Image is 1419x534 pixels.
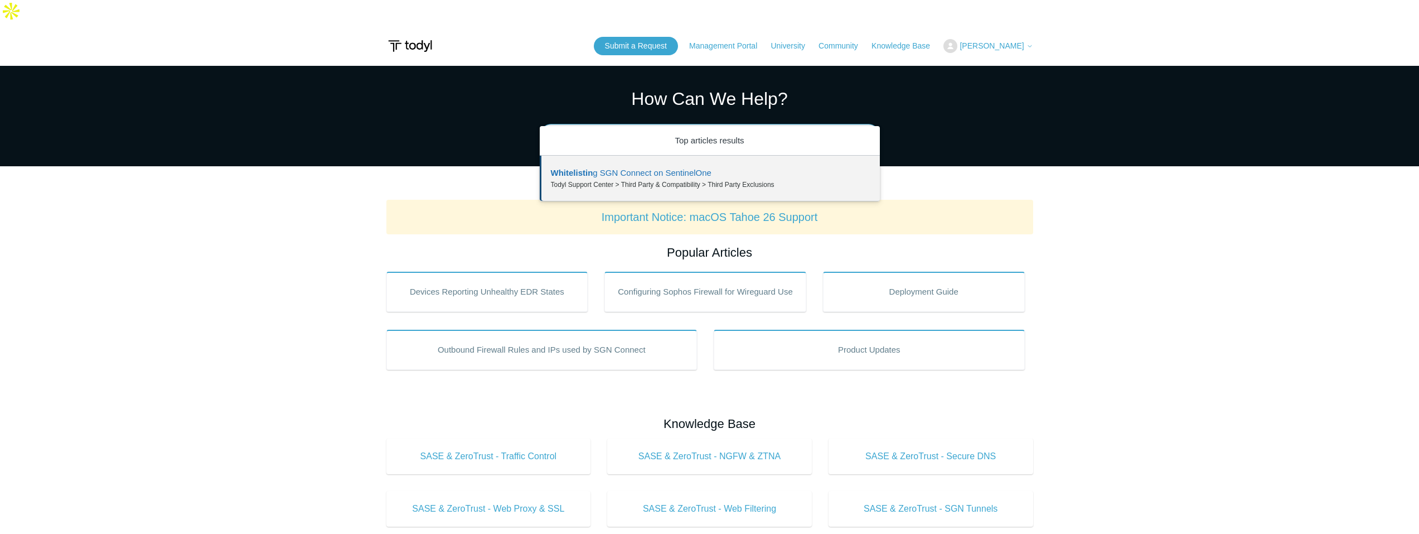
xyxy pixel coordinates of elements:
[551,168,711,180] zd-autocomplete-title-multibrand: Suggested result 1 Whitelisting SGN Connect on SentinelOne
[403,450,574,463] span: SASE & ZeroTrust - Traffic Control
[607,491,812,527] a: SASE & ZeroTrust - Web Filtering
[594,37,678,55] a: Submit a Request
[602,211,818,223] a: Important Notice: macOS Tahoe 26 Support
[714,330,1025,370] a: Product Updates
[845,450,1016,463] span: SASE & ZeroTrust - Secure DNS
[960,41,1024,50] span: [PERSON_NAME]
[607,439,812,474] a: SASE & ZeroTrust - NGFW & ZTNA
[871,40,941,52] a: Knowledge Base
[845,502,1016,516] span: SASE & ZeroTrust - SGN Tunnels
[551,180,869,190] zd-autocomplete-breadcrumbs-multibrand: Todyl Support Center > Third Party & Compatibility > Third Party Exclusions
[540,124,880,146] input: Search
[829,439,1033,474] a: SASE & ZeroTrust - Secure DNS
[624,450,795,463] span: SASE & ZeroTrust - NGFW & ZTNA
[604,272,806,312] a: Configuring Sophos Firewall for Wireguard Use
[689,40,768,52] a: Management Portal
[386,272,588,312] a: Devices Reporting Unhealthy EDR States
[624,502,795,516] span: SASE & ZeroTrust - Web Filtering
[823,272,1025,312] a: Deployment Guide
[403,502,574,516] span: SASE & ZeroTrust - Web Proxy & SSL
[386,491,591,527] a: SASE & ZeroTrust - Web Proxy & SSL
[540,126,880,156] zd-autocomplete-header: Top articles results
[771,40,816,52] a: University
[386,330,698,370] a: Outbound Firewall Rules and IPs used by SGN Connect
[943,39,1033,53] button: [PERSON_NAME]
[386,439,591,474] a: SASE & ZeroTrust - Traffic Control
[386,36,434,56] img: Todyl Support Center Help Center home page
[829,491,1033,527] a: SASE & ZeroTrust - SGN Tunnels
[386,243,1033,262] h2: Popular Articles
[540,85,880,112] h1: How Can We Help?
[551,168,593,177] em: Whitelistin
[819,40,869,52] a: Community
[386,415,1033,433] h2: Knowledge Base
